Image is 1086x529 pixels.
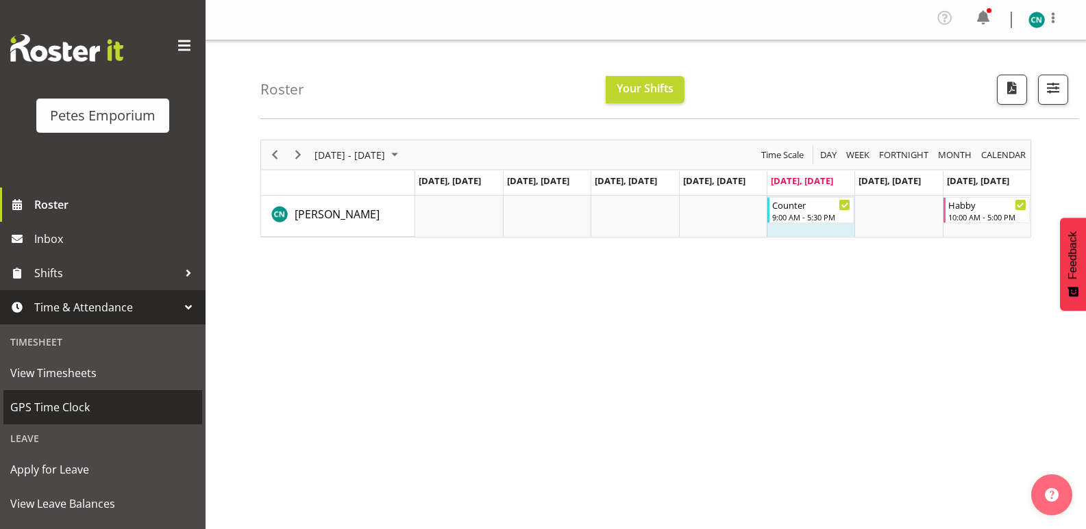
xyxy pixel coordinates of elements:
[260,140,1031,237] div: Timeline Week of September 5, 2025
[1067,231,1079,279] span: Feedback
[10,397,195,417] span: GPS Time Clock
[844,146,872,164] button: Timeline Week
[263,140,286,169] div: Previous
[507,175,569,187] span: [DATE], [DATE]
[818,146,839,164] button: Timeline Day
[771,175,833,187] span: [DATE], [DATE]
[3,424,202,452] div: Leave
[289,146,308,164] button: Next
[50,105,156,126] div: Petes Emporium
[10,34,123,62] img: Rosterit website logo
[34,263,178,283] span: Shifts
[295,207,380,222] span: [PERSON_NAME]
[415,196,1031,237] table: Timeline Week of September 5, 2025
[845,146,871,164] span: Week
[261,196,415,237] td: Christine Neville resource
[260,81,304,97] h4: Roster
[980,146,1027,164] span: calendar
[34,229,199,249] span: Inbox
[312,146,404,164] button: September 01 - 07, 2025
[10,493,195,514] span: View Leave Balances
[936,146,974,164] button: Timeline Month
[295,206,380,222] a: [PERSON_NAME]
[286,140,310,169] div: Next
[595,175,657,187] span: [DATE], [DATE]
[819,146,838,164] span: Day
[34,297,178,318] span: Time & Attendance
[997,75,1027,105] button: Download a PDF of the roster according to the set date range.
[877,146,931,164] button: Fortnight
[1028,12,1045,28] img: christine-neville11214.jpg
[878,146,930,164] span: Fortnight
[419,175,481,187] span: [DATE], [DATE]
[10,459,195,480] span: Apply for Leave
[948,198,1026,211] div: Habby
[34,194,199,215] span: Roster
[1038,75,1068,105] button: Filter Shifts
[1060,218,1086,311] button: Feedback - Show survey
[606,76,684,103] button: Your Shifts
[3,328,202,356] div: Timesheet
[3,390,202,424] a: GPS Time Clock
[617,81,674,96] span: Your Shifts
[266,146,284,164] button: Previous
[772,211,850,222] div: 9:00 AM - 5:30 PM
[3,487,202,521] a: View Leave Balances
[3,452,202,487] a: Apply for Leave
[683,175,745,187] span: [DATE], [DATE]
[859,175,921,187] span: [DATE], [DATE]
[767,197,854,223] div: Christine Neville"s event - Counter Begin From Friday, September 5, 2025 at 9:00:00 AM GMT+12:00 ...
[937,146,973,164] span: Month
[772,198,850,211] div: Counter
[943,197,1030,223] div: Christine Neville"s event - Habby Begin From Sunday, September 7, 2025 at 10:00:00 AM GMT+12:00 E...
[979,146,1028,164] button: Month
[948,211,1026,222] div: 10:00 AM - 5:00 PM
[10,363,195,383] span: View Timesheets
[947,175,1009,187] span: [DATE], [DATE]
[1045,488,1059,502] img: help-xxl-2.png
[313,146,386,164] span: [DATE] - [DATE]
[3,356,202,390] a: View Timesheets
[759,146,806,164] button: Time Scale
[760,146,805,164] span: Time Scale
